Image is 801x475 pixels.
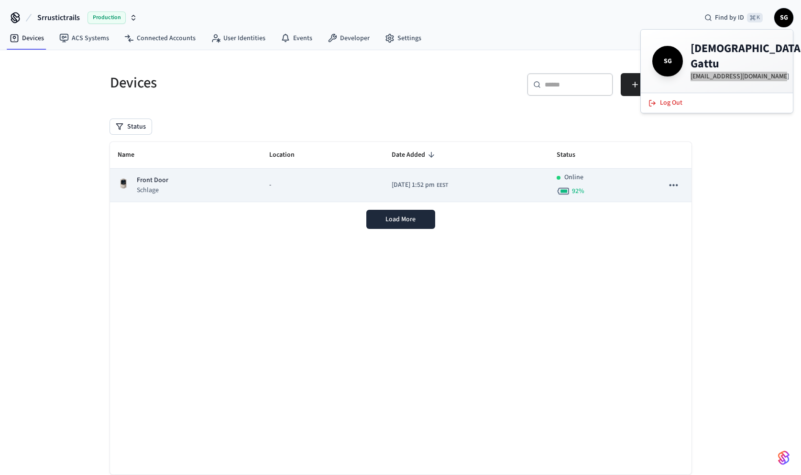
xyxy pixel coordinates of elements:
[774,8,793,27] button: SG
[320,30,377,47] a: Developer
[117,30,203,47] a: Connected Accounts
[269,148,307,162] span: Location
[118,148,147,162] span: Name
[273,30,320,47] a: Events
[269,180,271,190] span: -
[564,173,583,183] p: Online
[137,185,168,195] p: Schlage
[392,180,448,190] div: Europe/Kiev
[110,73,395,93] h5: Devices
[203,30,273,47] a: User Identities
[110,119,152,134] button: Status
[778,450,790,465] img: SeamLogoGradient.69752ec5.svg
[2,30,52,47] a: Devices
[377,30,429,47] a: Settings
[385,215,416,224] span: Load More
[137,175,168,185] p: Front Door
[392,148,438,162] span: Date Added
[88,11,126,24] span: Production
[643,95,791,111] button: Log Out
[775,9,792,26] span: SG
[572,186,584,196] span: 92 %
[621,73,691,96] button: Add Devices
[110,142,691,202] table: sticky table
[747,13,763,22] span: ⌘ K
[392,180,435,190] span: [DATE] 1:52 pm
[557,148,588,162] span: Status
[37,12,80,23] span: Srrustictrails
[697,9,770,26] div: Find by ID⌘ K
[437,181,448,190] span: EEST
[715,13,744,22] span: Find by ID
[654,48,681,75] span: SG
[52,30,117,47] a: ACS Systems
[118,178,129,189] img: Schlage Sense Smart Deadbolt with Camelot Trim, Front
[366,210,435,229] button: Load More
